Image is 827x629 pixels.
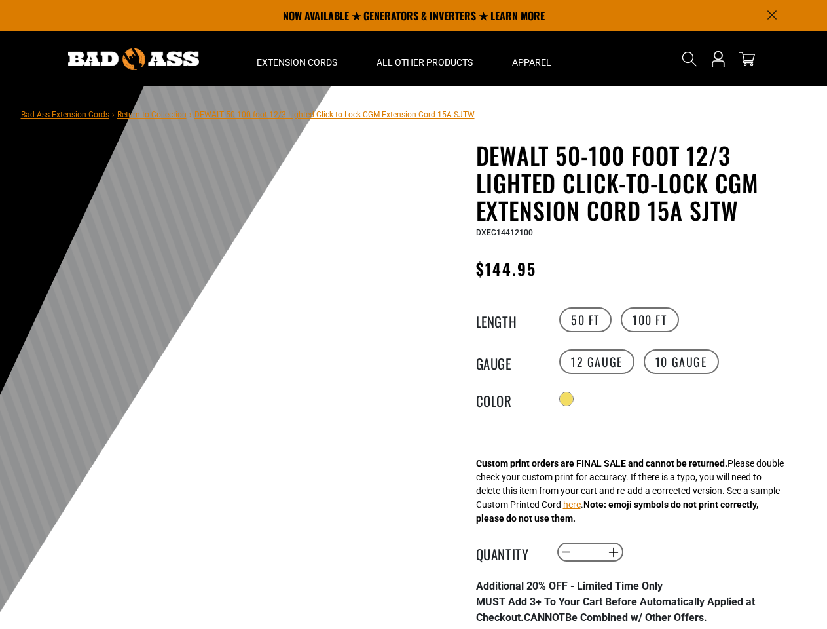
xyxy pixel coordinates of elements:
[524,611,565,624] span: CANNOT
[476,228,533,237] span: DXEC14412100
[377,56,473,68] span: All Other Products
[512,56,551,68] span: Apparel
[476,391,542,408] legend: Color
[492,31,571,86] summary: Apparel
[357,31,492,86] summary: All Other Products
[476,142,797,224] h1: DEWALT 50-100 foot 12/3 Lighted Click-to-Lock CGM Extension Cord 15A SJTW
[559,307,612,332] label: 50 FT
[476,457,784,525] div: Please double check your custom print for accuracy. If there is a typo, you will need to delete t...
[476,544,542,561] label: Quantity
[194,110,475,119] span: DEWALT 50-100 foot 12/3 Lighted Click-to-Lock CGM Extension Cord 15A SJTW
[476,311,542,328] legend: Length
[476,580,663,592] strong: Additional 20% OFF - Limited Time Only
[117,110,187,119] a: Return to Collection
[476,353,542,370] legend: Gauge
[68,48,199,70] img: Bad Ass Extension Cords
[476,458,727,468] strong: Custom print orders are FINAL SALE and cannot be returned.
[679,48,700,69] summary: Search
[476,499,758,524] strong: Note: emoji symbols do not print correctly, please do not use them.
[563,498,581,512] button: here
[476,596,755,624] strong: MUST Add 3+ To Your Cart Before Automatically Applied at Checkout. Be Combined w/ Other Offers.
[621,307,679,332] label: 100 FT
[112,110,115,119] span: ›
[237,31,357,86] summary: Extension Cords
[559,349,634,374] label: 12 Gauge
[476,257,537,280] span: $144.95
[21,110,109,119] a: Bad Ass Extension Cords
[189,110,192,119] span: ›
[257,56,337,68] span: Extension Cords
[644,349,719,374] label: 10 Gauge
[21,106,475,122] nav: breadcrumbs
